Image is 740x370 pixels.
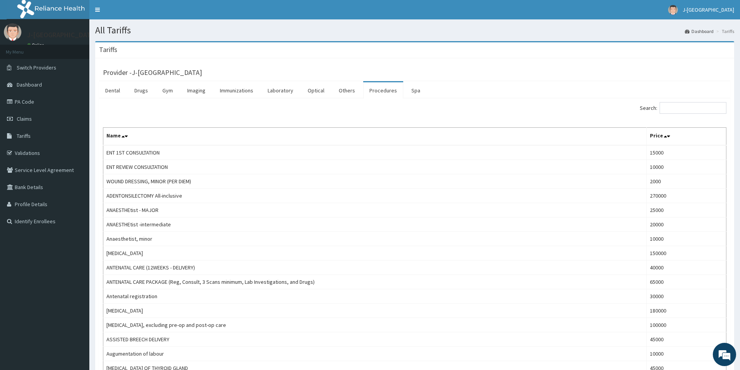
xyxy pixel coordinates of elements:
[647,203,726,217] td: 25000
[103,203,647,217] td: ANAESTHEtist - MAJOR
[103,128,647,146] th: Name
[103,145,647,160] td: ENT 1ST CONSULTATION
[214,82,259,99] a: Immunizations
[128,82,154,99] a: Drugs
[647,318,726,332] td: 100000
[647,261,726,275] td: 40000
[103,318,647,332] td: [MEDICAL_DATA], excluding pre-op and post-op care
[103,217,647,232] td: ANAESTHEtist -intermediate
[647,174,726,189] td: 2000
[685,28,714,35] a: Dashboard
[17,132,31,139] span: Tariffs
[4,23,21,41] img: User Image
[17,64,56,71] span: Switch Providers
[99,82,126,99] a: Dental
[647,289,726,304] td: 30000
[103,304,647,318] td: [MEDICAL_DATA]
[27,31,97,38] p: J-[GEOGRAPHIC_DATA]
[333,82,361,99] a: Others
[103,160,647,174] td: ENT REVIEW CONSULTATION
[647,160,726,174] td: 10000
[405,82,427,99] a: Spa
[363,82,403,99] a: Procedures
[301,82,331,99] a: Optical
[156,82,179,99] a: Gym
[99,46,117,53] h3: Tariffs
[668,5,678,15] img: User Image
[647,128,726,146] th: Price
[103,232,647,246] td: Anaesthetist, minor
[14,39,31,58] img: d_794563401_company_1708531726252_794563401
[103,332,647,347] td: ASSISTED BREECH DELIVERY
[647,189,726,203] td: 270000
[647,246,726,261] td: 150000
[181,82,212,99] a: Imaging
[103,189,647,203] td: ADENTONSILECTOMY All-inclusive
[683,6,734,13] span: J-[GEOGRAPHIC_DATA]
[4,212,148,239] textarea: Type your message and hit 'Enter'
[647,217,726,232] td: 20000
[40,43,131,54] div: Chat with us now
[647,232,726,246] td: 10000
[647,304,726,318] td: 180000
[647,145,726,160] td: 15000
[103,246,647,261] td: [MEDICAL_DATA]
[647,275,726,289] td: 65000
[95,25,734,35] h1: All Tariffs
[127,4,146,23] div: Minimize live chat window
[647,332,726,347] td: 45000
[103,289,647,304] td: Antenatal registration
[660,102,726,114] input: Search:
[103,261,647,275] td: ANTENATAL CARE (12WEEKS - DELIVERY)
[103,275,647,289] td: ANTENATAL CARE PACKAGE (Reg, Consult, 3 Scans minimum, Lab Investigations, and Drugs)
[714,28,734,35] li: Tariffs
[103,174,647,189] td: WOUND DRESSING, MINOR (PER DIEM)
[647,347,726,361] td: 10000
[17,115,32,122] span: Claims
[103,69,202,76] h3: Provider - J-[GEOGRAPHIC_DATA]
[17,81,42,88] span: Dashboard
[103,347,647,361] td: Augumentation of labour
[640,102,726,114] label: Search:
[261,82,299,99] a: Laboratory
[27,42,46,48] a: Online
[45,98,107,176] span: We're online!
